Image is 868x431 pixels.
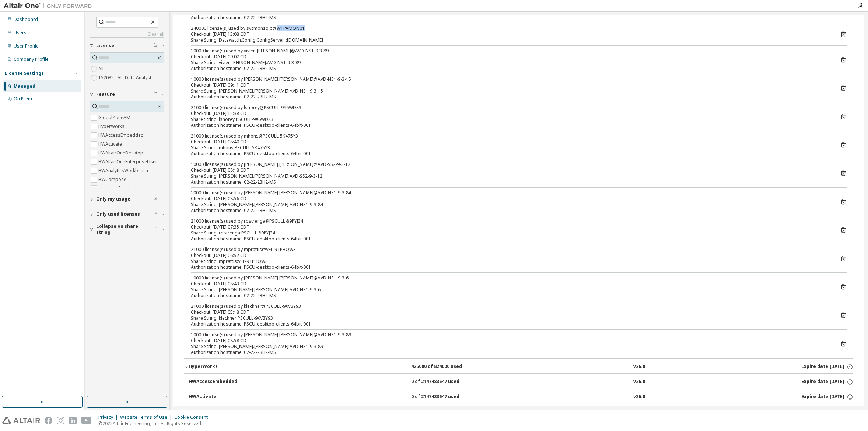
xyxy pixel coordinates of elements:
[191,287,829,293] div: Share String: [PERSON_NAME].[PERSON_NAME]:AVD-NS1-9-3-6
[14,96,32,102] div: On Prem
[191,208,829,213] div: Authorization hostname: 02-22-23H2-MS
[191,264,829,270] div: Authorization hostname: PSCU-desktop-clients-64bit-001
[191,25,829,31] div: 240000 license(s) used by svcmonsqlp@W1PAMON01
[191,281,829,287] div: Checkout: [DATE] 08:43 CDT
[98,65,105,73] label: All
[98,184,133,193] label: HWEmbedBasic
[191,117,829,122] div: Share String: lshorey:PSCULL-9X6WDX3
[191,94,829,100] div: Authorization hostname: 02-22-23H2-MS
[69,417,77,424] img: linkedin.svg
[14,43,39,49] div: User Profile
[98,157,159,166] label: HWAltairOneEnterpriseUser
[14,56,49,62] div: Company Profile
[96,91,115,97] span: Feature
[98,131,145,140] label: HWAccessEmbedded
[184,359,853,375] button: HyperWorks425000 of 824000 usedv26.0Expire date:[DATE]
[120,414,174,420] div: Website Terms of Use
[191,338,829,344] div: Checkout: [DATE] 08:58 CDT
[98,175,128,184] label: HWCompose
[189,374,853,390] button: HWAccessEmbedded0 of 2147483647 usedv26.0Expire date:[DATE]
[191,173,829,179] div: Share String: [PERSON_NAME].[PERSON_NAME]:AVD-SS2-9-3-12
[98,166,150,175] label: HWAnalyticsWorkbench
[191,66,829,72] div: Authorization hostname: 02-22-23H2-MS
[191,247,829,253] div: 21000 license(s) used by mprattis@VEL-9TPHQW3
[191,111,829,117] div: Checkout: [DATE] 12:38 CDT
[191,236,829,242] div: Authorization hostname: PSCU-desktop-clients-64bit-001
[90,38,164,54] button: License
[191,350,829,355] div: Authorization hostname: 02-22-23H2-MS
[633,394,645,400] div: v26.0
[191,303,829,309] div: 21000 license(s) used by klechner@PSCULL-9XV3Y93
[801,379,853,385] div: Expire date: [DATE]
[191,82,829,88] div: Checkout: [DATE] 09:11 CDT
[191,145,829,151] div: Share String: mhons:PSCULL-5K475Y3
[153,196,158,202] span: Clear filter
[191,224,829,230] div: Checkout: [DATE] 07:35 CDT
[98,122,126,131] label: HyperWorks
[191,76,829,82] div: 10000 license(s) used by [PERSON_NAME].[PERSON_NAME]@AVD-NS1-9-3-15
[153,91,158,97] span: Clear filter
[191,315,829,321] div: Share String: klechner:PSCULL-9XV3Y93
[191,37,829,43] div: Share String: Datawatch.Config.ConfigServer_:[DOMAIN_NAME]
[98,420,212,427] p: © 2025 Altair Engineering, Inc. All Rights Reserved.
[191,54,829,60] div: Checkout: [DATE] 09:02 CDT
[153,211,158,217] span: Clear filter
[153,226,158,232] span: Clear filter
[191,105,829,111] div: 21000 license(s) used by lshorey@PSCULL-9X6WDX3
[45,417,52,424] img: facebook.svg
[191,230,829,236] div: Share String: rostrenga:PSCULL-89PYJ34
[191,253,829,258] div: Checkout: [DATE] 06:57 CDT
[191,321,829,327] div: Authorization hostname: PSCU-desktop-clients-64bit-001
[191,179,829,185] div: Authorization hostname: 02-22-23H2-MS
[191,60,829,66] div: Share String: vivien.[PERSON_NAME]:AVD-NS1-9-3-89
[191,139,829,145] div: Checkout: [DATE] 08:40 CDT
[191,258,829,264] div: Share String: mprattis:VEL-9TPHQW3
[191,88,829,94] div: Share String: [PERSON_NAME].[PERSON_NAME]:AVD-NS1-9-3-15
[191,332,829,338] div: 10000 license(s) used by [PERSON_NAME].[PERSON_NAME]@AVD-NS1-9-3-89
[5,70,44,76] div: License Settings
[801,364,853,370] div: Expire date: [DATE]
[191,196,829,202] div: Checkout: [DATE] 08:56 CDT
[633,364,645,370] div: v26.0
[191,31,829,37] div: Checkout: [DATE] 13:08 CDT
[191,218,829,224] div: 21000 license(s) used by rostrenga@PSCULL-89PYJ34
[411,364,477,370] div: 425000 of 824000 used
[57,417,64,424] img: instagram.svg
[14,30,27,36] div: Users
[191,275,829,281] div: 10000 license(s) used by [PERSON_NAME].[PERSON_NAME]@AVD-NS1-9-3-6
[191,122,829,128] div: Authorization hostname: PSCU-desktop-clients-64bit-001
[191,309,829,315] div: Checkout: [DATE] 05:18 CDT
[81,417,92,424] img: youtube.svg
[90,221,164,237] button: Collapse on share string
[411,394,477,400] div: 0 of 2147483647 used
[189,389,853,405] button: HWActivate0 of 2147483647 usedv26.0Expire date:[DATE]
[191,161,829,167] div: 10000 license(s) used by [PERSON_NAME].[PERSON_NAME]@AVD-SS2-9-3-12
[189,404,853,420] button: HWAltairOneDesktop0 of 2147483647 usedv26.0Expire date:[DATE]
[633,379,645,385] div: v26.0
[96,223,153,235] span: Collapse on share string
[98,149,145,157] label: HWAltairOneDesktop
[90,31,164,37] a: Clear all
[189,394,255,400] div: HWActivate
[191,202,829,208] div: Share String: [PERSON_NAME].[PERSON_NAME]:AVD-NS1-9-3-84
[90,191,164,207] button: Only my usage
[4,2,96,10] img: Altair One
[411,379,477,385] div: 0 of 2147483647 used
[801,394,853,400] div: Expire date: [DATE]
[191,151,829,157] div: Authorization hostname: PSCU-desktop-clients-64bit-001
[96,196,130,202] span: Only my usage
[174,414,212,420] div: Cookie Consent
[90,206,164,222] button: Only used licenses
[191,15,829,21] div: Authorization hostname: 02-22-23H2-MS
[191,167,829,173] div: Checkout: [DATE] 08:18 CDT
[153,43,158,49] span: Clear filter
[2,417,40,424] img: altair_logo.svg
[96,211,140,217] span: Only used licenses
[98,113,132,122] label: GlobalZoneAM
[90,86,164,102] button: Feature
[191,48,829,54] div: 10000 license(s) used by vivien.[PERSON_NAME]@AVD-NS1-9-3-89
[98,140,123,149] label: HWActivate
[189,379,255,385] div: HWAccessEmbedded
[96,43,114,49] span: License
[191,293,829,299] div: Authorization hostname: 02-22-23H2-MS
